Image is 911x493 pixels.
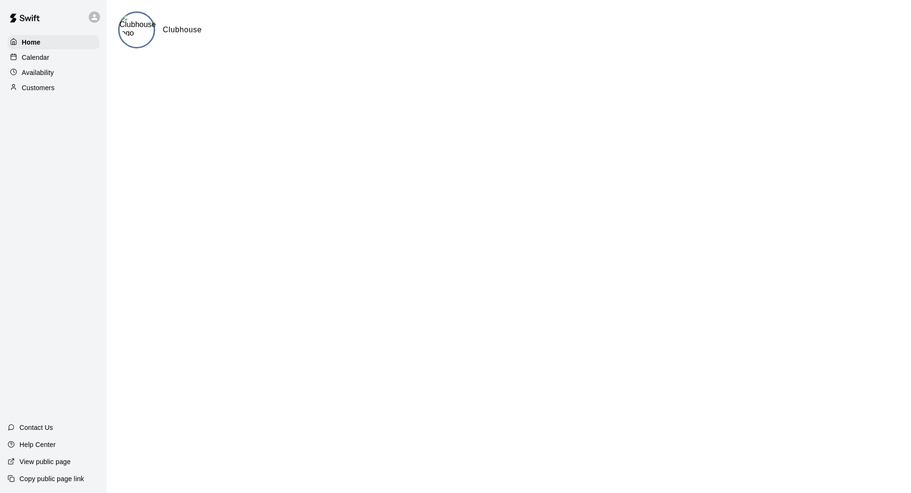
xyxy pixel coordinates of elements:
p: Copy public page link [19,474,84,484]
p: Home [22,37,41,47]
h6: Clubhouse [163,24,202,36]
a: Customers [8,81,99,95]
a: Availability [8,65,99,80]
p: Help Center [19,440,56,449]
img: Clubhouse logo [120,13,156,37]
p: Availability [22,68,54,77]
p: Contact Us [19,423,53,432]
p: Customers [22,83,55,93]
a: Home [8,35,99,49]
p: Calendar [22,53,49,62]
p: View public page [19,457,71,466]
a: Calendar [8,50,99,65]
